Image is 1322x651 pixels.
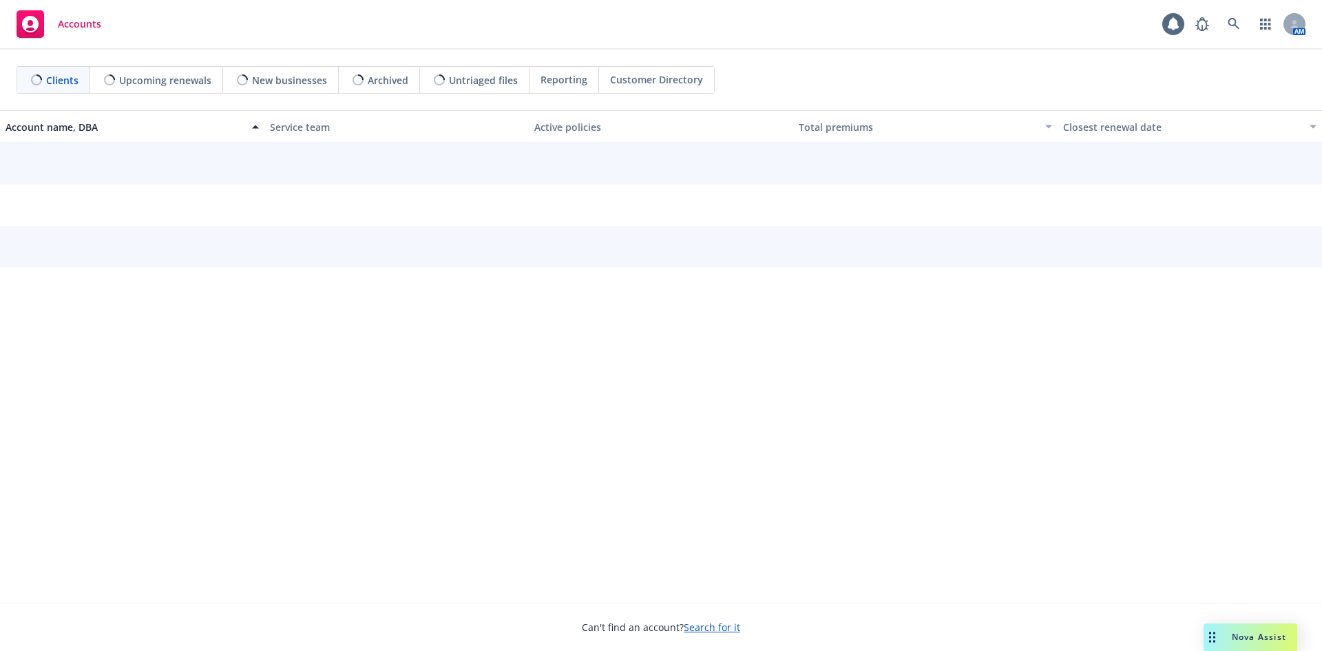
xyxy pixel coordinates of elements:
button: Service team [264,110,529,143]
span: Untriaged files [449,73,518,87]
div: Active policies [534,120,788,134]
span: Can't find an account? [582,620,740,634]
button: Nova Assist [1204,623,1297,651]
button: Active policies [529,110,793,143]
div: Account name, DBA [6,120,244,134]
div: Service team [270,120,523,134]
span: Upcoming renewals [119,73,211,87]
div: Closest renewal date [1063,120,1301,134]
a: Report a Bug [1188,10,1216,38]
span: Nova Assist [1232,631,1286,643]
a: Search [1220,10,1248,38]
div: Drag to move [1204,623,1221,651]
span: New businesses [252,73,327,87]
span: Reporting [541,72,587,87]
span: Customer Directory [610,72,703,87]
span: Clients [46,73,78,87]
button: Total premiums [793,110,1058,143]
a: Accounts [11,5,107,43]
div: Total premiums [799,120,1037,134]
a: Search for it [684,621,740,634]
span: Accounts [58,19,101,30]
a: Switch app [1252,10,1279,38]
span: Archived [368,73,408,87]
button: Closest renewal date [1058,110,1322,143]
